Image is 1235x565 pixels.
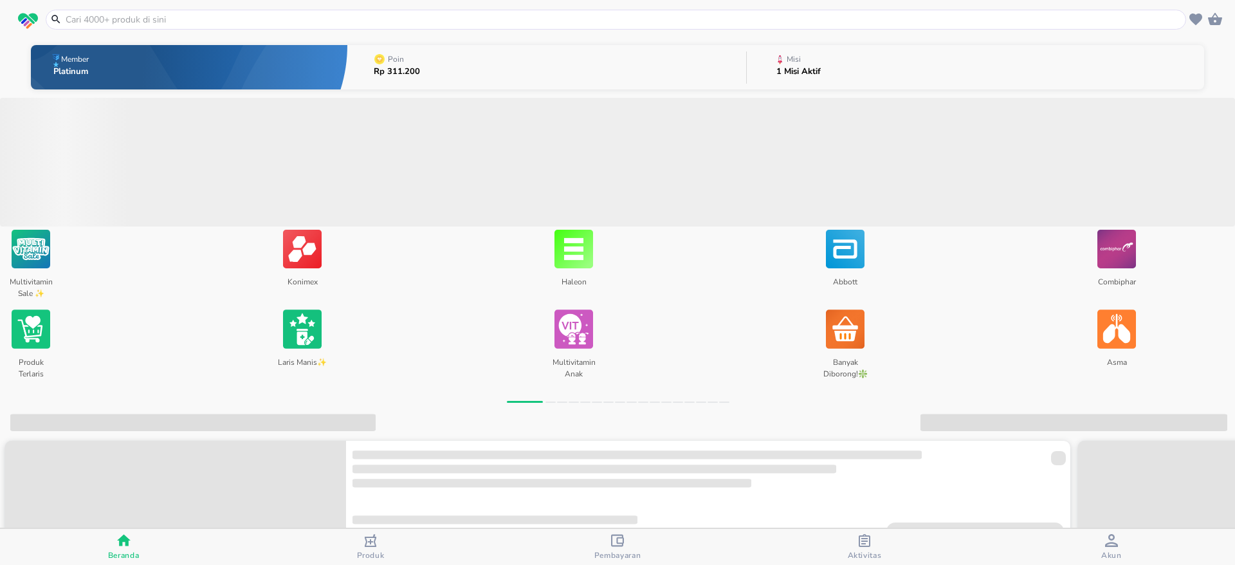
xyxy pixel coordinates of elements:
p: Banyak Diborong!❇️ [819,352,870,379]
button: Aktivitas [741,529,988,565]
p: Abbott [819,272,870,299]
img: Multivitamin Anak [554,306,593,351]
span: Aktivitas [848,550,882,560]
p: 1 Misi Aktif [776,68,821,76]
p: Combiphar [1091,272,1142,299]
p: Laris Manis✨ [277,352,327,379]
p: Asma [1091,352,1142,379]
img: Abbott [826,227,864,272]
button: MemberPlatinum [31,42,347,93]
button: Produk [247,529,494,565]
img: Asma [1097,306,1136,351]
button: Misi1 Misi Aktif [747,42,1204,93]
img: Produk Terlaris [12,306,50,351]
span: Beranda [108,550,140,560]
p: Member [61,55,89,63]
p: Haleon [548,272,599,299]
p: Konimex [277,272,327,299]
p: Rp 311.200 [374,68,420,76]
img: Laris Manis✨ [283,306,322,351]
img: Haleon [554,227,593,272]
input: Cari 4000+ produk di sini [64,13,1183,26]
img: Combiphar [1097,227,1136,272]
span: Produk [357,550,385,560]
p: Platinum [53,68,91,76]
button: Pembayaran [494,529,741,565]
p: Multivitamin Sale ✨ [5,272,56,299]
img: Multivitamin Sale ✨ [12,227,50,272]
p: Multivitamin Anak [548,352,599,379]
img: Konimex [283,227,322,272]
img: logo_swiperx_s.bd005f3b.svg [18,13,38,30]
img: Banyak Diborong!❇️ [826,306,864,351]
button: Akun [988,529,1235,565]
button: PoinRp 311.200 [347,42,746,93]
p: Produk Terlaris [5,352,56,379]
p: Poin [388,55,404,63]
span: Pembayaran [594,550,641,560]
span: Akun [1101,550,1122,560]
p: Misi [787,55,801,63]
